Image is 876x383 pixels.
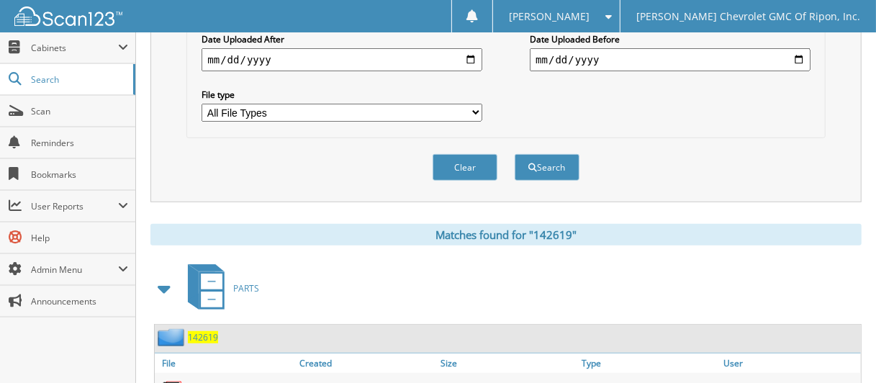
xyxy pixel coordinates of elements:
span: User Reports [31,200,118,212]
span: Cabinets [31,42,118,54]
img: scan123-logo-white.svg [14,6,122,26]
iframe: Chat Widget [804,314,876,383]
label: Date Uploaded Before [530,33,810,45]
a: 142619 [188,331,218,343]
img: folder2.png [158,328,188,346]
span: PARTS [233,282,259,294]
span: [PERSON_NAME] Chevrolet GMC Of Ripon, Inc. [636,12,860,21]
span: Help [31,232,128,244]
label: Date Uploaded After [202,33,482,45]
button: Search [515,154,579,181]
span: [PERSON_NAME] [510,12,590,21]
div: Matches found for "142619" [150,224,862,245]
span: Announcements [31,295,128,307]
span: Search [31,73,126,86]
a: User [720,353,861,373]
a: File [155,353,296,373]
span: Reminders [31,137,128,149]
input: start [202,48,482,71]
button: Clear [433,154,497,181]
a: Type [579,353,720,373]
input: end [530,48,810,71]
span: Scan [31,105,128,117]
a: Size [437,353,578,373]
span: Bookmarks [31,168,128,181]
label: File type [202,89,482,101]
a: Created [296,353,437,373]
span: Admin Menu [31,263,118,276]
a: PARTS [179,260,259,317]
